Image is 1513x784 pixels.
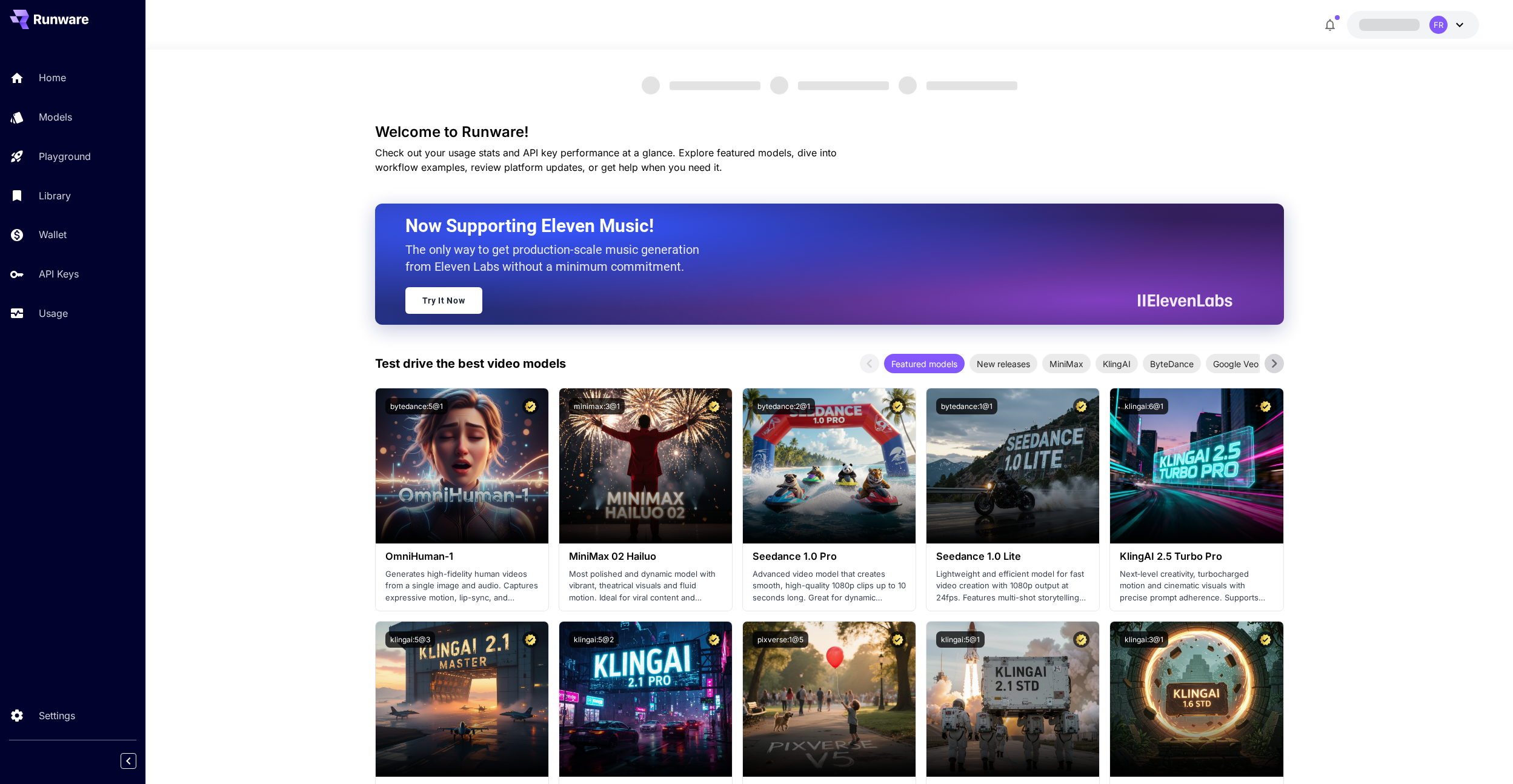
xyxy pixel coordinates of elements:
button: klingai:5@2 [569,631,619,648]
button: pixverse:1@5 [753,631,808,648]
span: Featured models [884,357,965,370]
p: Usage [39,306,68,321]
img: alt [1110,622,1283,777]
div: Google Veo [1206,354,1266,373]
p: Next‑level creativity, turbocharged motion and cinematic visuals with precise prompt adherence. S... [1120,568,1273,604]
button: bytedance:5@1 [385,398,448,414]
span: Check out your usage stats and API key performance at a glance. Explore featured models, dive int... [375,147,837,173]
button: Certified Model – Vetted for best performance and includes a commercial license. [1257,631,1274,648]
div: Featured models [884,354,965,373]
p: Test drive the best video models [375,354,566,373]
button: Certified Model – Vetted for best performance and includes a commercial license. [1073,631,1089,648]
p: Models [39,110,72,124]
span: New releases [969,357,1037,370]
h3: Welcome to Runware! [375,124,1284,141]
button: minimax:3@1 [569,398,625,414]
button: bytedance:2@1 [753,398,815,414]
img: alt [743,388,916,543]
button: klingai:3@1 [1120,631,1168,648]
button: Certified Model – Vetted for best performance and includes a commercial license. [890,398,906,414]
img: alt [1110,388,1283,543]
img: alt [926,388,1099,543]
button: Certified Model – Vetted for best performance and includes a commercial license. [1073,398,1089,414]
button: klingai:5@3 [385,631,435,648]
button: FR [1347,11,1479,39]
button: bytedance:1@1 [936,398,997,414]
h3: Seedance 1.0 Pro [753,551,906,562]
p: Library [39,188,71,203]
p: Generates high-fidelity human videos from a single image and audio. Captures expressive motion, l... [385,568,539,604]
div: FR [1429,16,1448,34]
img: alt [559,622,732,777]
div: KlingAI [1096,354,1138,373]
div: New releases [969,354,1037,373]
button: Certified Model – Vetted for best performance and includes a commercial license. [706,631,722,648]
h2: Now Supporting Eleven Music! [405,214,1223,238]
button: Certified Model – Vetted for best performance and includes a commercial license. [706,398,722,414]
h3: Seedance 1.0 Lite [936,551,1089,562]
button: Certified Model – Vetted for best performance and includes a commercial license. [1257,398,1274,414]
button: Collapse sidebar [121,753,136,769]
span: KlingAI [1096,357,1138,370]
p: Home [39,70,66,85]
p: The only way to get production-scale music generation from Eleven Labs without a minimum commitment. [405,241,708,275]
img: alt [376,622,548,777]
p: Advanced video model that creates smooth, high-quality 1080p clips up to 10 seconds long. Great f... [753,568,906,604]
p: API Keys [39,267,79,281]
button: klingai:5@1 [936,631,985,648]
div: MiniMax [1042,354,1091,373]
button: Certified Model – Vetted for best performance and includes a commercial license. [522,398,539,414]
p: Wallet [39,227,67,242]
a: Try It Now [405,287,482,314]
img: alt [376,388,548,543]
div: ByteDance [1143,354,1201,373]
div: Collapse sidebar [130,750,145,772]
button: Certified Model – Vetted for best performance and includes a commercial license. [890,631,906,648]
span: ByteDance [1143,357,1201,370]
span: MiniMax [1042,357,1091,370]
button: Certified Model – Vetted for best performance and includes a commercial license. [522,631,539,648]
p: Playground [39,149,91,164]
img: alt [926,622,1099,777]
p: Settings [39,708,75,723]
img: alt [559,388,732,543]
p: Lightweight and efficient model for fast video creation with 1080p output at 24fps. Features mult... [936,568,1089,604]
p: Most polished and dynamic model with vibrant, theatrical visuals and fluid motion. Ideal for vira... [569,568,722,604]
h3: OmniHuman‑1 [385,551,539,562]
span: Google Veo [1206,357,1266,370]
h3: KlingAI 2.5 Turbo Pro [1120,551,1273,562]
img: alt [743,622,916,777]
button: klingai:6@1 [1120,398,1168,414]
h3: MiniMax 02 Hailuo [569,551,722,562]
